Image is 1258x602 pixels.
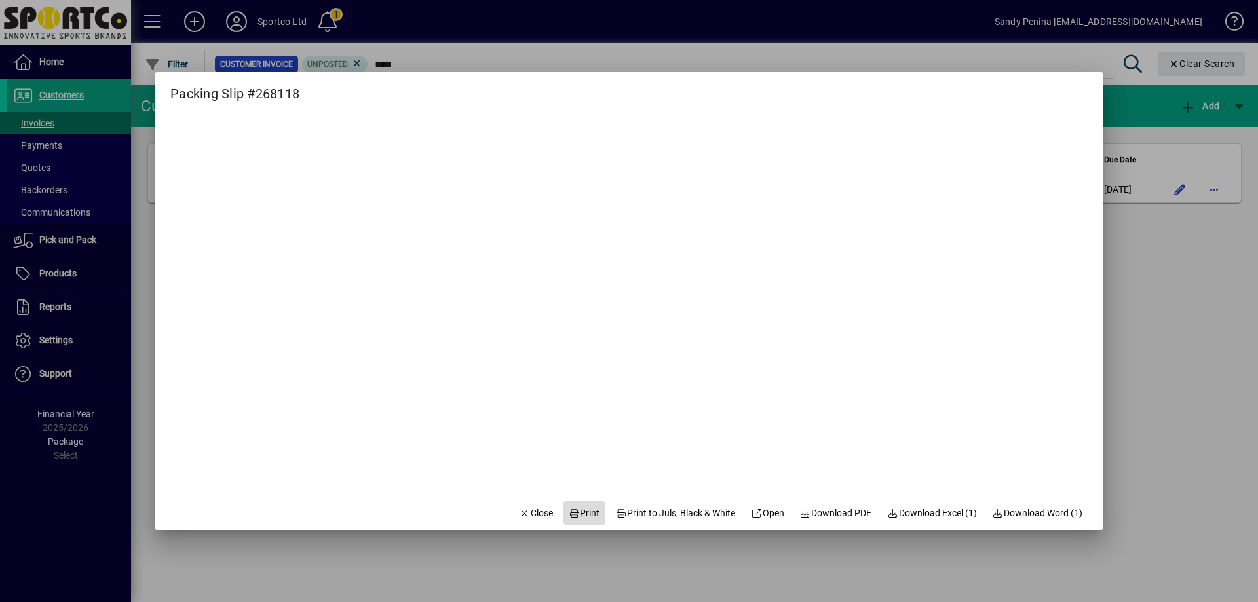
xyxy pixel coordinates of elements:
a: Open [746,501,790,525]
span: Close [519,506,553,520]
span: Download PDF [800,506,872,520]
a: Download PDF [795,501,877,525]
span: Download Excel (1) [887,506,977,520]
span: Open [751,506,784,520]
span: Print to Juls, Black & White [616,506,736,520]
button: Download Excel (1) [882,501,982,525]
button: Print to Juls, Black & White [611,501,741,525]
button: Close [514,501,558,525]
span: Download Word (1) [993,506,1083,520]
button: Print [563,501,605,525]
h2: Packing Slip #268118 [155,72,315,104]
span: Print [569,506,600,520]
button: Download Word (1) [987,501,1088,525]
